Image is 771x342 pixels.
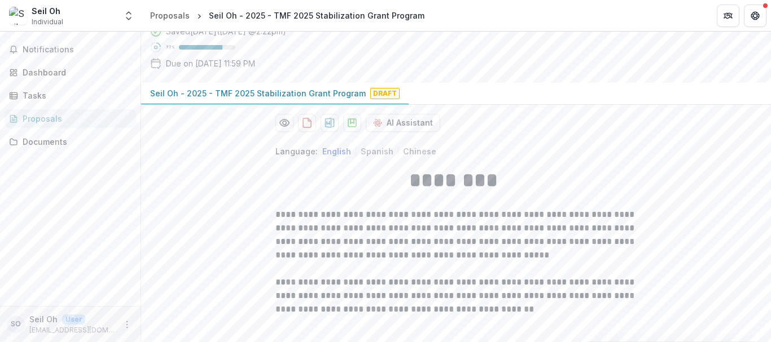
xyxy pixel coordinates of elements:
[275,145,318,157] p: Language:
[5,109,136,128] a: Proposals
[5,41,136,59] button: Notifications
[275,114,293,132] button: Preview bcf3c930-4a2c-4f58-909f-8da8e98eeea6-0.pdf
[209,10,424,21] div: Seil Oh - 2025 - TMF 2025 Stabilization Grant Program
[370,88,400,99] span: Draft
[166,43,174,51] p: 77 %
[32,5,63,17] div: Seil Oh
[121,5,137,27] button: Open entity switcher
[150,87,366,99] p: Seil Oh - 2025 - TMF 2025 Stabilization Grant Program
[62,314,85,325] p: User
[343,114,361,132] button: download-proposal
[32,17,63,27] span: Individual
[5,63,136,82] a: Dashboard
[366,114,440,132] button: AI Assistant
[166,57,255,69] p: Due on [DATE] 11:59 PM
[150,10,190,21] div: Proposals
[23,90,127,101] div: Tasks
[322,146,351,156] button: English
[403,146,436,156] button: Chinese
[29,325,116,335] p: [EMAIL_ADDRESS][DOMAIN_NAME]
[29,313,58,325] p: Seil Oh
[9,7,27,25] img: Seil Oh
[146,7,194,24] a: Proposals
[744,5,766,27] button: Get Help
[5,132,136,151] a: Documents
[23,136,127,148] div: Documents
[11,321,21,328] div: Seil Oh
[23,66,127,78] div: Dashboard
[23,45,132,55] span: Notifications
[5,86,136,105] a: Tasks
[717,5,739,27] button: Partners
[120,318,134,331] button: More
[23,113,127,125] div: Proposals
[298,114,316,132] button: download-proposal
[146,7,429,24] nav: breadcrumb
[321,114,339,132] button: download-proposal
[361,146,393,156] button: Spanish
